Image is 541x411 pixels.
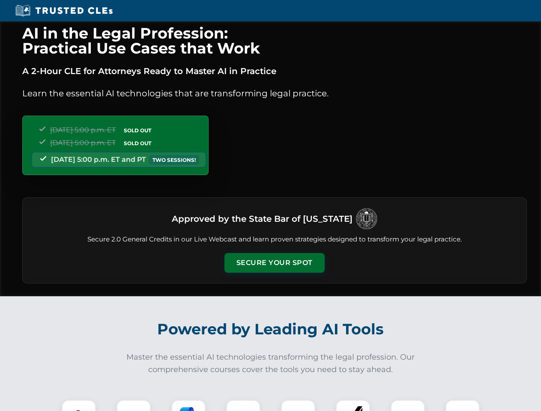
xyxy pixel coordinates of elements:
span: SOLD OUT [121,126,154,135]
p: Learn the essential AI technologies that are transforming legal practice. [22,86,527,100]
button: Secure Your Spot [224,253,325,273]
p: Master the essential AI technologies transforming the legal profession. Our comprehensive courses... [121,351,421,376]
h1: AI in the Legal Profession: Practical Use Cases that Work [22,26,527,56]
span: [DATE] 5:00 p.m. ET [50,126,116,134]
img: Logo [356,208,377,229]
p: Secure 2.0 General Credits in our Live Webcast and learn proven strategies designed to transform ... [33,235,516,244]
span: [DATE] 5:00 p.m. ET [50,139,116,147]
p: A 2-Hour CLE for Attorneys Ready to Master AI in Practice [22,64,527,78]
h2: Powered by Leading AI Tools [33,314,508,344]
span: SOLD OUT [121,139,154,148]
h3: Approved by the State Bar of [US_STATE] [172,211,353,226]
img: Trusted CLEs [13,4,115,17]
